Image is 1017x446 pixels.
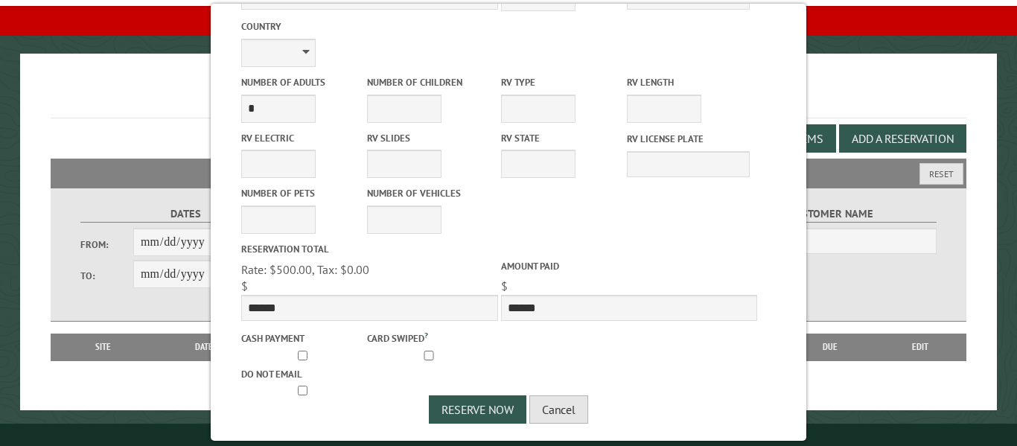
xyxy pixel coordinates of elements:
label: Cash payment [241,331,364,345]
label: Number of Children [367,75,490,89]
label: RV State [501,131,624,145]
th: Edit [873,334,966,360]
label: Number of Adults [241,75,364,89]
label: Reservation Total [241,242,498,256]
label: RV Electric [241,131,364,145]
label: Amount paid [501,259,758,273]
span: Rate: $500.00, Tax: $0.00 [241,262,369,277]
label: Number of Vehicles [367,186,490,200]
button: Add a Reservation [839,124,966,153]
label: RV Type [501,75,624,89]
span: $ [241,278,248,293]
label: To: [80,269,133,283]
label: Number of Pets [241,186,364,200]
label: From: [80,238,133,252]
span: $ [501,278,508,293]
label: Customer Name [726,206,937,223]
h1: Reservations [51,77,966,118]
label: Do not email [241,367,364,381]
label: Country [241,19,498,34]
th: Due [788,334,874,360]
label: Card swiped [367,329,490,345]
h2: Filters [51,159,966,187]
th: Dates [147,334,265,360]
label: RV Length [627,75,750,89]
th: Site [58,334,147,360]
label: RV Slides [367,131,490,145]
button: Cancel [529,395,588,424]
a: ? [424,330,428,340]
label: RV License Plate [627,132,750,146]
label: Dates [80,206,291,223]
button: Reserve Now [429,395,526,424]
button: Reset [919,163,963,185]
